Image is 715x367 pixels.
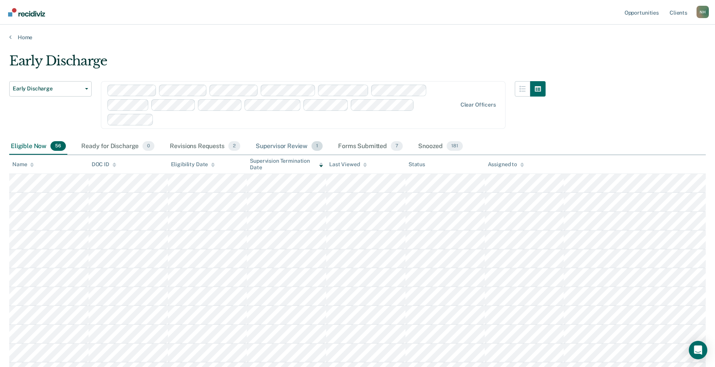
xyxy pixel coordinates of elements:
[447,141,463,151] span: 181
[329,161,367,168] div: Last Viewed
[409,161,425,168] div: Status
[488,161,524,168] div: Assigned to
[171,161,215,168] div: Eligibility Date
[250,158,323,171] div: Supervision Termination Date
[142,141,154,151] span: 0
[254,138,325,155] div: Supervisor Review1
[311,141,323,151] span: 1
[337,138,404,155] div: Forms Submitted7
[697,6,709,18] button: Profile dropdown button
[697,6,709,18] div: N H
[92,161,116,168] div: DOC ID
[9,34,706,41] a: Home
[391,141,403,151] span: 7
[8,8,45,17] img: Recidiviz
[12,161,34,168] div: Name
[460,102,496,108] div: Clear officers
[9,138,67,155] div: Eligible Now56
[50,141,66,151] span: 56
[9,81,92,97] button: Early Discharge
[13,85,82,92] span: Early Discharge
[689,341,707,359] div: Open Intercom Messenger
[228,141,240,151] span: 2
[168,138,241,155] div: Revisions Requests2
[417,138,464,155] div: Snoozed181
[80,138,156,155] div: Ready for Discharge0
[9,53,546,75] div: Early Discharge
